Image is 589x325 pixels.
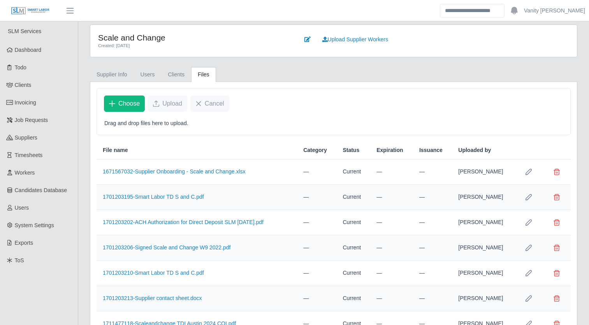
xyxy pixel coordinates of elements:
[205,99,224,108] span: Cancel
[303,146,327,154] span: Category
[413,159,452,185] td: —
[15,257,24,263] span: ToS
[103,168,246,175] a: 1671567032-Supplier Onboarding - Scale and Change.xlsx
[15,187,67,193] span: Candidates Database
[549,215,564,230] button: Delete file
[452,261,515,286] td: [PERSON_NAME]
[370,159,413,185] td: —
[15,134,37,141] span: Suppliers
[15,82,32,88] span: Clients
[336,261,370,286] td: Current
[549,164,564,180] button: Delete file
[370,261,413,286] td: —
[15,222,54,228] span: System Settings
[370,235,413,261] td: —
[11,7,50,15] img: SLM Logo
[297,235,336,261] td: —
[336,159,370,185] td: Current
[419,146,443,154] span: Issuance
[104,119,563,127] p: Drag and drop files here to upload.
[521,189,536,205] button: Row Edit
[521,240,536,256] button: Row Edit
[162,99,182,108] span: Upload
[161,67,191,82] a: Clients
[191,67,216,82] a: Files
[336,185,370,210] td: Current
[413,261,452,286] td: —
[370,185,413,210] td: —
[336,210,370,235] td: Current
[452,235,515,261] td: [PERSON_NAME]
[370,210,413,235] td: —
[148,95,187,112] button: Upload
[521,215,536,230] button: Row Edit
[8,28,41,34] span: SLM Services
[343,146,359,154] span: Status
[15,64,26,71] span: Todo
[452,185,515,210] td: [PERSON_NAME]
[440,4,505,18] input: Search
[413,210,452,235] td: —
[521,291,536,306] button: Row Edit
[413,185,452,210] td: —
[15,205,29,211] span: Users
[103,146,128,154] span: File name
[549,291,564,306] button: Delete file
[297,210,336,235] td: —
[452,210,515,235] td: [PERSON_NAME]
[118,99,140,108] span: Choose
[452,159,515,185] td: [PERSON_NAME]
[103,194,204,200] a: 1701203195-Smart Labor TD S and C.pdf
[549,265,564,281] button: Delete file
[15,47,42,53] span: Dashboard
[370,286,413,311] td: —
[336,286,370,311] td: Current
[336,235,370,261] td: Current
[15,99,36,106] span: Invoicing
[98,33,288,42] h4: Scale and Change
[103,270,204,276] a: 1701203210-Smart Labor TD S and C.pdf
[458,146,491,154] span: Uploaded by
[103,244,230,251] a: 1701203206-Signed Scale and Change W9 2022.pdf
[452,286,515,311] td: [PERSON_NAME]
[376,146,403,154] span: Expiration
[413,235,452,261] td: —
[549,189,564,205] button: Delete file
[15,170,35,176] span: Workers
[521,164,536,180] button: Row Edit
[103,295,202,301] a: 1701203213-Supplier contact sheet.docx
[15,240,33,246] span: Exports
[524,7,585,15] a: Vanity [PERSON_NAME]
[297,185,336,210] td: —
[297,286,336,311] td: —
[15,152,43,158] span: Timesheets
[549,240,564,256] button: Delete file
[317,33,393,46] a: Upload Supplier Workers
[521,265,536,281] button: Row Edit
[98,42,288,49] div: Created: [DATE]
[15,117,48,123] span: Job Requests
[90,67,134,82] a: Supplier Info
[103,219,264,225] a: 1701203202-ACH Authorization for Direct Deposit SLM [DATE].pdf
[104,95,145,112] button: Choose
[134,67,162,82] a: Users
[297,159,336,185] td: —
[413,286,452,311] td: —
[297,261,336,286] td: —
[190,95,229,112] button: Cancel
